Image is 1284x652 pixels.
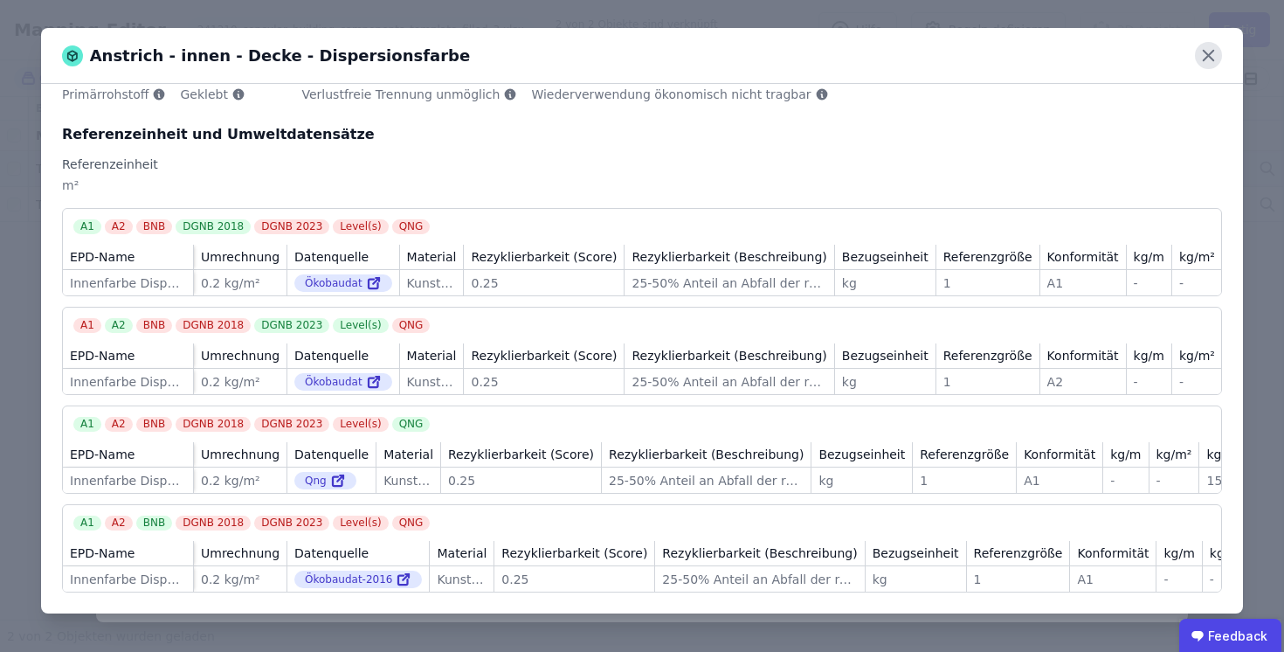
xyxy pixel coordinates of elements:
div: 0.25 [471,373,617,391]
div: - [1134,274,1164,292]
div: Rezyklierbarkeit (Beschreibung) [609,446,804,463]
div: Umrechnung [201,446,280,463]
div: Rezyklierbarkeit (Score) [448,446,594,463]
div: QNG [392,516,431,531]
div: kg [842,274,928,292]
div: DGNB 2023 [254,318,329,333]
div: DGNB 2023 [254,516,329,531]
div: QNG [392,219,431,234]
div: Rezyklierbarkeit (Score) [471,347,617,364]
div: Rezyklierbarkeit (Beschreibung) [632,248,826,266]
div: Level(s) [333,219,388,234]
div: kg/m [1110,446,1141,463]
div: Rezyklierbarkeit (Score) [501,544,647,562]
div: kg/m² [1179,347,1215,364]
div: - [1156,472,1192,489]
div: kg/m [1163,544,1194,562]
div: - [1163,571,1194,588]
div: Ökobaudat-2016 [294,571,422,588]
div: DGNB 2023 [254,417,329,432]
div: A1 [73,417,101,432]
div: A1 [73,219,101,234]
div: Bezugseinheit [873,544,959,562]
div: A1 [1024,472,1095,489]
div: BNB [136,219,172,234]
div: EPD-Name [70,544,135,562]
div: m² [62,177,1222,208]
span: Verlustfreie Trennung unmöglich [302,86,500,103]
div: A2 [1047,373,1119,391]
div: A2 [105,219,133,234]
div: A1 [1047,274,1119,292]
div: Qng [294,472,356,489]
div: DGNB 2018 [176,219,251,234]
span: Wiederverwendung ökonomisch nicht tragbar [531,86,811,103]
div: 25-50% Anteil an Abfall der recycled wird [632,274,826,292]
div: Bezugseinheit [842,347,928,364]
div: kg [818,472,905,489]
div: BNB [136,417,172,432]
div: Level(s) [333,516,388,531]
div: kg/m [1134,248,1164,266]
div: A1 [73,318,101,333]
div: EPD-Name [70,347,135,364]
div: Rezyklierbarkeit (Beschreibung) [662,544,857,562]
div: 25-50% Anteil an Abfall der recycled wird [632,373,826,391]
div: Umrechnung [201,248,280,266]
span: Geklebt [180,86,227,103]
div: 25-50% Anteil an Abfall der recycled wird [609,472,804,489]
div: Datenquelle [294,347,369,364]
div: Rezyklierbarkeit (Score) [471,248,617,266]
div: QNG [392,318,431,333]
div: Datenquelle [294,248,369,266]
div: BNB [136,516,172,531]
div: 1 [943,373,1032,391]
div: EPD-Name [70,248,135,266]
div: Konformität [1024,446,1095,463]
div: 0.2 kg/m² [201,571,280,588]
div: Referenzgröße [943,248,1032,266]
div: - [1110,472,1141,489]
div: Innenfarbe Dispersionsfarbe scheuerfest [70,571,186,588]
div: Innenfarbe Dispersionsfarbe scheuerfest [70,274,186,292]
div: kg/m² [1156,446,1192,463]
div: Bezugseinheit [842,248,928,266]
div: 0.25 [471,274,617,292]
div: A2 [105,516,133,531]
div: kg/m² [1179,248,1215,266]
span: Primärrohstoff [62,86,148,103]
div: Kunststoffe allgemein [383,472,433,489]
div: Rezyklierbarkeit (Beschreibung) [632,347,826,364]
div: 1 [943,274,1032,292]
div: kg [873,571,959,588]
div: 0.25 [501,571,647,588]
div: Kunststoffe allgemein [407,274,457,292]
div: Referenzeinheit und Umweltdatensätze [62,124,1222,145]
div: Material [383,446,433,463]
div: kg/m² [1210,544,1246,562]
div: Material [407,248,457,266]
div: 1 [920,472,1009,489]
div: A2 [105,417,133,432]
div: DGNB 2018 [176,516,251,531]
div: 25-50% Anteil an Abfall der recycled wird [662,571,857,588]
div: A1 [1077,571,1149,588]
div: Material [437,544,487,562]
div: Ökobaudat [294,274,392,292]
div: Kunststoffe allgemein [437,571,487,588]
div: Referenzgröße [974,544,1063,562]
div: kg/m³ [1206,446,1242,463]
div: A2 [105,318,133,333]
div: Level(s) [333,417,388,432]
div: 1560 [1206,472,1242,489]
div: DGNB 2023 [254,219,329,234]
div: Level(s) [333,318,388,333]
div: - [1210,571,1246,588]
div: - [1179,274,1215,292]
div: Datenquelle [294,446,369,463]
div: Referenzgröße [943,347,1032,364]
div: Konformität [1077,544,1149,562]
div: DGNB 2018 [176,417,251,432]
div: 0.2 kg/m² [201,472,280,489]
div: 0.25 [448,472,594,489]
